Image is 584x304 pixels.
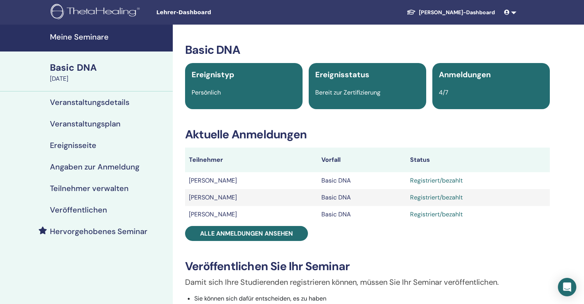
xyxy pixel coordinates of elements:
h4: Teilnehmer verwalten [50,184,129,193]
h4: Hervorgehobenes Seminar [50,227,147,236]
div: Basic DNA [50,61,168,74]
h4: Veranstaltungsdetails [50,98,129,107]
th: Vorfall [318,148,406,172]
div: Registriert/bezahlt [410,176,546,185]
h4: Veröffentlichen [50,205,107,214]
img: graduation-cap-white.svg [407,9,416,15]
td: [PERSON_NAME] [185,206,318,223]
td: Basic DNA [318,189,406,206]
div: [DATE] [50,74,168,83]
td: [PERSON_NAME] [185,189,318,206]
h3: Basic DNA [185,43,550,57]
span: Ereignisstatus [315,70,369,80]
h4: Angaben zur Anmeldung [50,162,139,171]
div: Registriert/bezahlt [410,193,546,202]
h4: Ereignisseite [50,141,96,150]
a: Alle Anmeldungen ansehen [185,226,308,241]
img: logo.png [51,4,142,21]
td: Basic DNA [318,172,406,189]
span: Lehrer-Dashboard [156,8,271,17]
span: Anmeldungen [439,70,491,80]
h3: Veröffentlichen Sie Ihr Seminar [185,259,550,273]
div: Registriert/bezahlt [410,210,546,219]
h3: Aktuelle Anmeldungen [185,128,550,141]
p: Damit sich Ihre Studierenden registrieren können, müssen Sie Ihr Seminar veröffentlichen. [185,276,550,288]
span: Bereit zur Zertifizierung [315,88,381,96]
td: [PERSON_NAME] [185,172,318,189]
span: Alle Anmeldungen ansehen [200,229,293,238]
td: Basic DNA [318,206,406,223]
span: 4/7 [439,88,448,96]
h4: Meine Seminare [50,32,168,42]
th: Status [406,148,550,172]
th: Teilnehmer [185,148,318,172]
span: Ereignistyp [192,70,234,80]
div: Open Intercom Messenger [558,278,576,296]
span: Persönlich [192,88,221,96]
a: [PERSON_NAME]-Dashboard [400,5,501,20]
h4: Veranstaltungsplan [50,119,121,128]
a: Basic DNA[DATE] [45,61,173,83]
